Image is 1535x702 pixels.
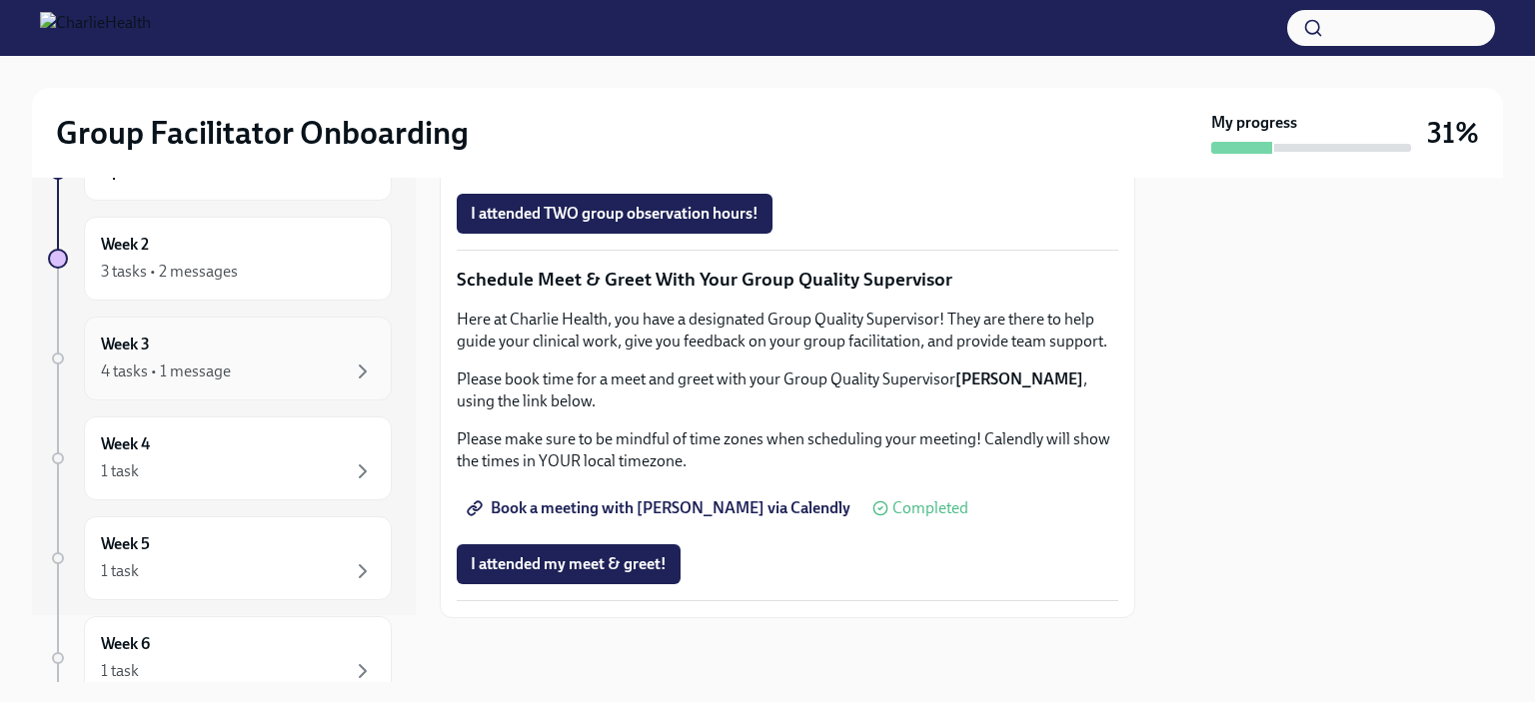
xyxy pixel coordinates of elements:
[101,334,150,355] h6: Week 3
[48,616,392,700] a: Week 61 task
[471,204,759,224] span: I attended TWO group observation hours!
[101,261,238,283] div: 3 tasks • 2 messages
[892,500,968,516] span: Completed
[1427,115,1479,151] h3: 31%
[48,317,392,400] a: Week 34 tasks • 1 message
[457,309,1118,352] p: Here at Charlie Health, you have a designated Group Quality Supervisor! They are there to help gu...
[457,428,1118,472] p: Please make sure to be mindful of time zones when scheduling your meeting! Calendly will show the...
[471,498,850,518] span: Book a meeting with [PERSON_NAME] via Calendly
[955,369,1083,388] strong: [PERSON_NAME]
[101,460,139,482] div: 1 task
[457,368,1118,412] p: Please book time for a meet and greet with your Group Quality Supervisor , using the link below.
[457,267,1118,293] p: Schedule Meet & Greet With Your Group Quality Supervisor
[48,416,392,500] a: Week 41 task
[471,554,667,574] span: I attended my meet & greet!
[101,360,231,382] div: 4 tasks • 1 message
[56,113,469,153] h2: Group Facilitator Onboarding
[457,488,864,528] a: Book a meeting with [PERSON_NAME] via Calendly
[40,12,151,44] img: CharlieHealth
[101,560,139,582] div: 1 task
[101,533,150,555] h6: Week 5
[101,660,139,682] div: 1 task
[48,217,392,301] a: Week 23 tasks • 2 messages
[457,544,681,584] button: I attended my meet & greet!
[101,234,149,256] h6: Week 2
[457,194,772,234] button: I attended TWO group observation hours!
[1211,112,1297,134] strong: My progress
[101,433,150,455] h6: Week 4
[48,516,392,600] a: Week 51 task
[101,633,150,655] h6: Week 6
